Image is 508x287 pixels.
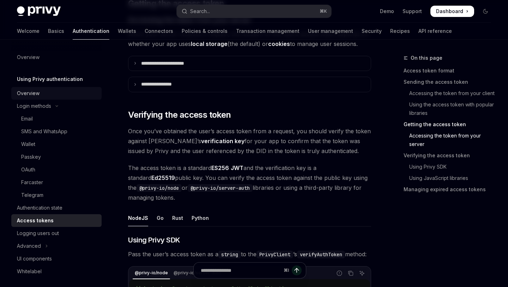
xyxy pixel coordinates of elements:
div: Whitelabel [17,267,42,276]
a: SMS and WhatsApp [11,125,102,138]
a: Demo [380,8,394,15]
a: Recipes [390,23,410,40]
div: Access tokens [17,216,54,225]
a: Dashboard [430,6,474,17]
a: Wallet [11,138,102,151]
a: Support [403,8,422,15]
div: Authentication state [17,204,62,212]
div: Overview [17,89,40,98]
h5: Using Privy authentication [17,75,83,83]
div: Rust [172,210,183,226]
a: Policies & controls [182,23,228,40]
div: Logging users out [17,229,59,238]
button: Toggle Advanced section [11,240,102,252]
a: Basics [48,23,64,40]
code: @privy-io/node [137,184,182,192]
a: Access token format [404,65,497,76]
span: Once you’ve obtained the user’s access token from a request, you should verify the token against ... [128,126,371,156]
a: Email [11,112,102,125]
button: Open search [177,5,331,18]
div: Telegram [21,191,43,199]
a: UI components [11,252,102,265]
strong: local storage [191,40,228,47]
div: Advanced [17,242,41,250]
a: Wallets [118,23,136,40]
a: Ed25519 [151,174,175,182]
a: User management [308,23,353,40]
div: Login methods [17,102,51,110]
span: Verifying the access token [128,109,231,121]
a: Welcome [17,23,40,40]
a: Overview [11,87,102,100]
div: Email [21,115,33,123]
a: Using the access token with popular libraries [404,99,497,119]
a: Telegram [11,189,102,201]
a: Overview [11,51,102,64]
div: Go [157,210,164,226]
span: Pass the user’s access token as a to the ’s method: [128,249,371,259]
input: Ask a question... [201,263,281,278]
div: Search... [190,7,210,16]
a: API reference [418,23,452,40]
a: Using JavaScript libraries [404,172,497,184]
code: string [218,251,241,258]
span: ⌘ K [320,8,327,14]
div: Passkey [21,153,41,161]
a: Security [362,23,382,40]
div: UI components [17,254,52,263]
a: Whitelabel [11,265,102,278]
a: Managing expired access tokens [404,184,497,195]
a: ES256 [211,164,229,172]
a: Farcaster [11,176,102,189]
button: Toggle dark mode [480,6,491,17]
a: Sending the access token [404,76,497,88]
div: Farcaster [21,178,43,187]
a: JWT [231,164,243,172]
a: Logging users out [11,227,102,240]
span: On this page [411,54,442,62]
a: Verifying the access token [404,150,497,161]
code: @privy-io/server-auth [188,184,253,192]
a: Passkey [11,151,102,163]
a: OAuth [11,163,102,176]
div: Python [192,210,209,226]
span: The access token is a standard and the verification key is a standard public key. You can verify ... [128,163,371,203]
div: SMS and WhatsApp [21,127,67,136]
div: Overview [17,53,40,61]
button: Send message [292,265,302,275]
div: NodeJS [128,210,148,226]
a: Accessing the token from your client [404,88,497,99]
a: Access tokens [11,214,102,227]
img: dark logo [17,6,61,16]
button: Toggle Login methods section [11,100,102,112]
a: Getting the access token [404,119,497,130]
strong: cookies [268,40,290,47]
a: Connectors [145,23,173,40]
span: Dashboard [436,8,463,15]
strong: verification key [201,137,244,145]
a: Authentication state [11,201,102,214]
code: verifyAuthToken [297,251,345,258]
code: PrivyClient [256,251,293,258]
a: Using Privy SDK [404,161,497,172]
a: Authentication [73,23,109,40]
div: OAuth [21,165,35,174]
span: Using Privy SDK [128,235,180,245]
a: Accessing the token from your server [404,130,497,150]
div: Wallet [21,140,35,148]
a: Transaction management [236,23,300,40]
